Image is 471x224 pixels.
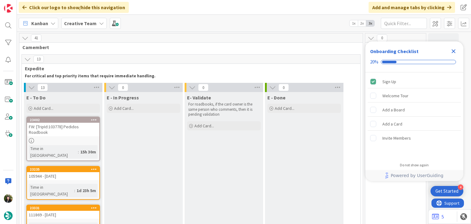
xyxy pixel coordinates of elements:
[30,206,99,210] div: 23331
[22,44,355,50] span: Camembert
[365,170,463,181] div: Footer
[382,78,396,85] div: Sign Up
[365,41,463,181] div: Checklist Container
[30,167,99,172] div: 23235
[27,123,99,136] div: FW: [TripId:103778] Pedidos Roadbook
[449,46,458,56] div: Close Checklist
[27,205,99,219] div: 23331111869 - [DATE]
[188,102,259,117] p: For roadbooks, if the card owner is the same person who comments, then it is pending validation
[370,48,419,55] div: Onboarding Checklist
[381,18,427,29] input: Quick Filter...
[368,75,461,88] div: Sign Up is complete.
[31,34,41,42] span: 41
[27,117,99,136] div: 23402FW: [TripId:103778] Pedidos Roadbook
[370,59,378,65] div: 20%
[118,84,128,91] span: 0
[27,172,99,180] div: 105944 - [DATE]
[275,106,294,111] span: Add Card...
[29,184,74,197] div: Time in [GEOGRAPHIC_DATA]
[368,89,461,102] div: Welcome Tour is incomplete.
[29,145,78,159] div: Time in [GEOGRAPHIC_DATA]
[368,170,460,181] a: Powered by UserGuiding
[391,172,443,179] span: Powered by UserGuiding
[382,120,402,128] div: Add a Card
[382,92,408,99] div: Welcome Tour
[78,149,79,155] span: :
[458,184,463,190] div: 4
[30,118,99,122] div: 23402
[114,106,134,111] span: Add Card...
[368,131,461,145] div: Invite Members is incomplete.
[26,95,46,101] span: E - To Do
[27,167,99,180] div: 23235105944 - [DATE]
[75,187,98,194] div: 1d 23h 5m
[435,188,458,194] div: Get Started
[366,20,374,26] span: 3x
[25,73,155,79] strong: For critical and top priority items that require immediate handling.
[382,134,411,142] div: Invite Members
[278,84,289,91] span: 0
[33,56,44,63] span: 13
[370,59,458,65] div: Checklist progress: 20%
[34,106,53,111] span: Add Card...
[358,20,366,26] span: 2x
[4,211,13,220] img: avatar
[27,117,99,123] div: 23402
[198,84,209,91] span: 0
[25,65,353,71] span: Expedite
[368,117,461,131] div: Add a Card is incomplete.
[187,95,211,101] span: E- Validate
[19,2,129,13] div: Click our logo to show/hide this navigation
[432,213,444,220] a: 5
[107,95,139,101] span: E - In Progress
[13,1,28,8] span: Support
[365,72,463,159] div: Checklist items
[400,163,429,168] div: Do not show again
[74,187,75,194] span: :
[64,20,97,26] b: Creative Team
[377,34,387,42] span: 0
[194,123,214,129] span: Add Card...
[31,20,48,27] span: Kanban
[267,95,285,101] span: E - Done
[4,4,13,13] img: Visit kanbanzone.com
[27,211,99,219] div: 111869 - [DATE]
[431,186,463,196] div: Open Get Started checklist, remaining modules: 4
[4,194,13,203] img: BC
[79,149,98,155] div: 15h 30m
[27,167,99,172] div: 23235
[368,103,461,117] div: Add a Board is incomplete.
[382,106,405,114] div: Add a Board
[350,20,358,26] span: 1x
[27,205,99,211] div: 23331
[37,84,48,91] span: 13
[26,166,100,200] a: 23235105944 - [DATE]Time in [GEOGRAPHIC_DATA]:1d 23h 5m
[26,117,100,161] a: 23402FW: [TripId:103778] Pedidos RoadbookTime in [GEOGRAPHIC_DATA]:15h 30m
[369,2,455,13] div: Add and manage tabs by clicking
